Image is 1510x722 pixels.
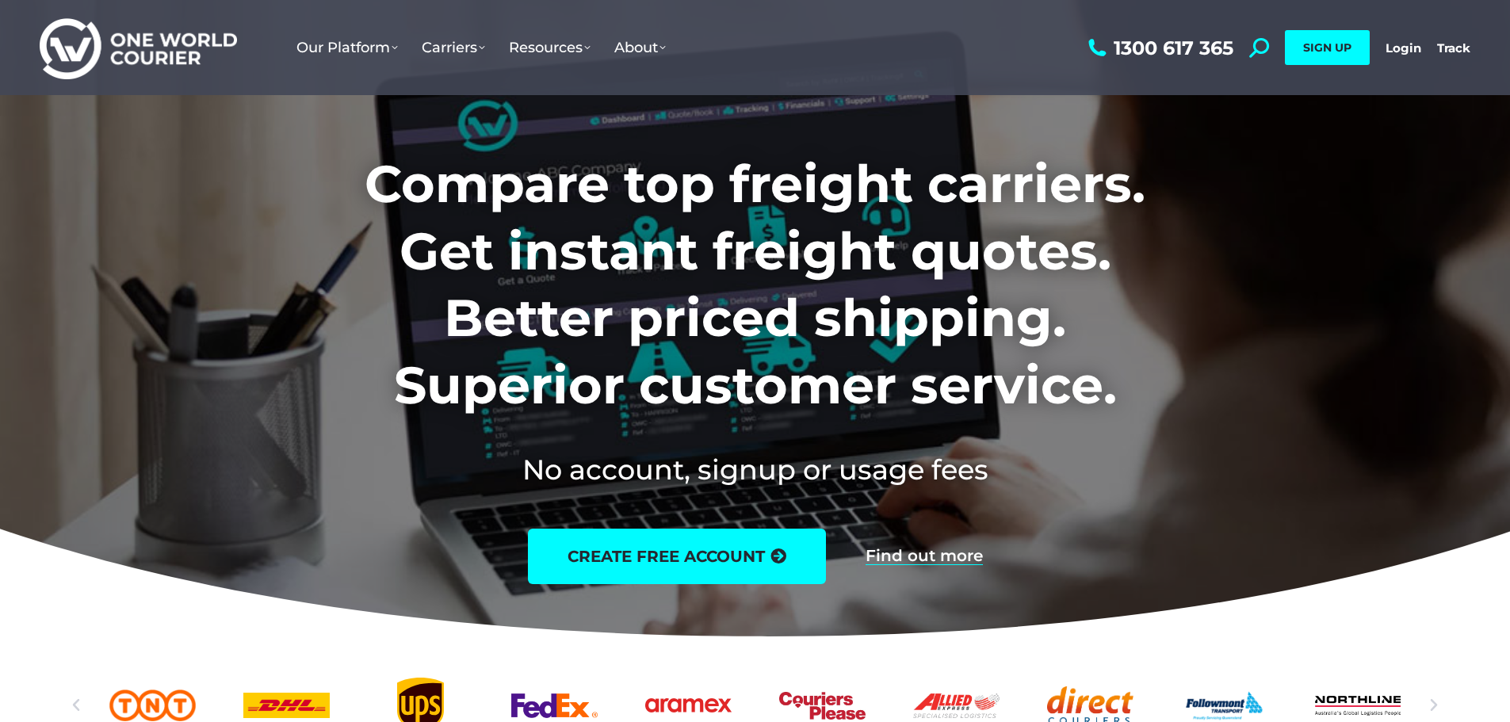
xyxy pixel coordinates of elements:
a: Our Platform [285,23,410,72]
a: create free account [528,529,826,584]
h1: Compare top freight carriers. Get instant freight quotes. Better priced shipping. Superior custom... [260,151,1250,418]
h2: No account, signup or usage fees [260,450,1250,489]
a: Login [1386,40,1421,55]
span: Our Platform [296,39,398,56]
a: SIGN UP [1285,30,1370,65]
span: SIGN UP [1303,40,1351,55]
a: About [602,23,678,72]
span: Resources [509,39,591,56]
a: Carriers [410,23,497,72]
a: 1300 617 365 [1084,38,1233,58]
a: Find out more [866,548,983,565]
a: Resources [497,23,602,72]
span: Carriers [422,39,485,56]
span: About [614,39,666,56]
a: Track [1437,40,1470,55]
img: One World Courier [40,16,237,80]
